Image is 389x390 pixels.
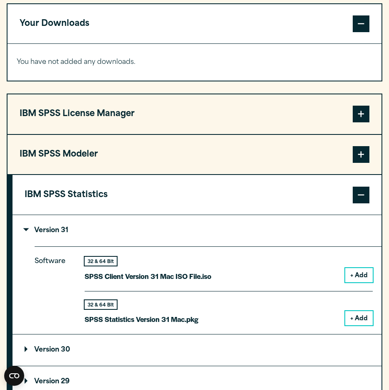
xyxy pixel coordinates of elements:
button: Open CMP widget [4,366,24,386]
button: IBM SPSS Modeler [8,135,381,175]
p: Version 31 [25,227,68,234]
p: SPSS Statistics Version 31 Mac.pkg [85,313,198,325]
button: IBM SPSS License Manager [8,94,381,134]
button: + Add [345,268,373,282]
summary: Version 31 [13,215,381,246]
button: IBM SPSS Statistics [13,175,381,215]
div: 32 & 64 Bit [85,257,117,266]
button: + Add [345,311,373,325]
p: Version 30 [25,347,70,353]
p: Version 29 [25,378,70,385]
div: Your Downloads [8,43,381,80]
summary: Version 30 [13,334,381,366]
p: Software [35,256,72,319]
div: 32 & 64 Bit [85,300,117,309]
p: You have not added any downloads. [17,56,372,68]
button: Your Downloads [8,4,381,44]
p: SPSS Client Version 31 Mac ISO File.iso [85,270,211,282]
